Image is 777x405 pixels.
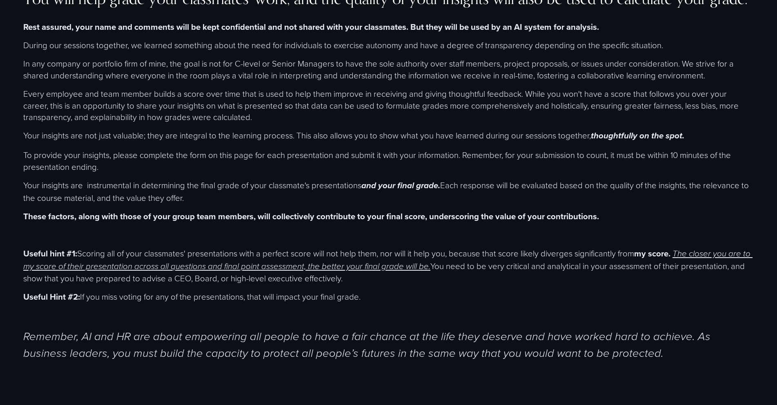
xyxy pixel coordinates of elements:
p: In any company or portfolio firm of mine, the goal is not for C-level or Senior Managers to have ... [23,58,754,81]
strong: Useful Hint #2: [23,291,80,303]
p: Your insights are instrumental in determining the final grade of your classmate's presentations E... [23,179,754,204]
strong: These factors, along with those of your group team members, will collectively contribute to your ... [23,210,599,223]
p: Your insights are not just valuable; they are integral to the learning process. This also allows ... [23,129,754,142]
p: If you miss voting for any of the presentations, that will impact your final grade. [23,291,754,303]
em: The closer you are to my score of their presentation across all questions and final point assessm... [23,249,753,271]
em: thoughtfully on the spot. [591,131,684,141]
em: and your final grade. [361,181,440,191]
strong: my score. [634,247,670,260]
em: Remember, AI and HR are about empowering all people to have a fair chance at the life they deserv... [23,330,713,360]
p: During our sessions together, we learned something about the need for individuals to exercise aut... [23,39,754,51]
strong: Rest assured, your name and comments will be kept confidential and not shared with your classmate... [23,21,599,33]
p: Every employee and team member builds a score over time that is used to help them improve in rece... [23,88,754,123]
p: Scoring all of your classmates' presentations with a perfect score will not help them, nor will i... [23,247,754,284]
strong: Useful hint #1: [23,247,77,260]
p: To provide your insights, please complete the form on this page for each presentation and submit ... [23,149,754,173]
